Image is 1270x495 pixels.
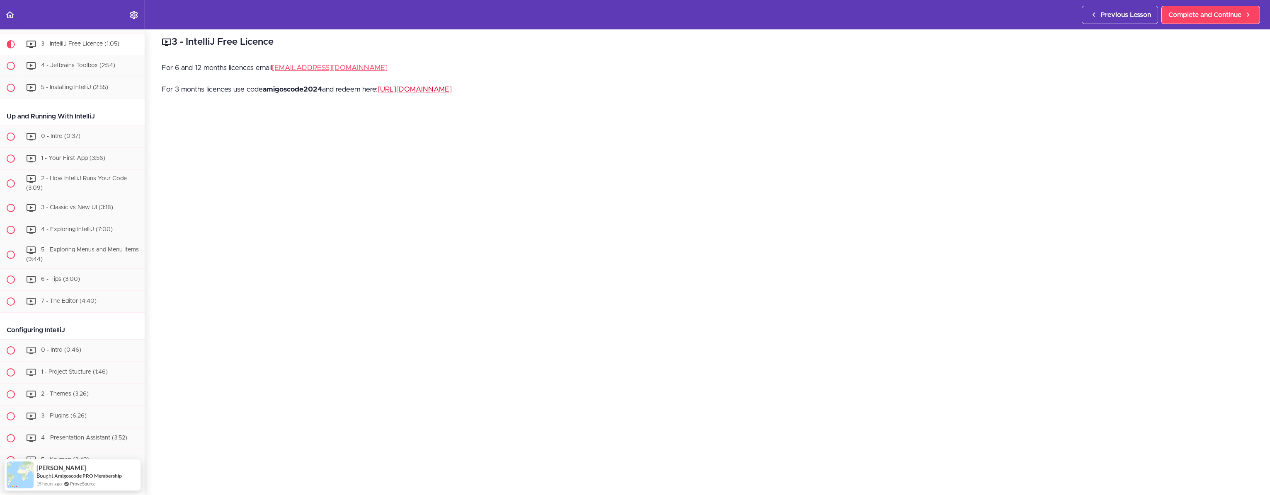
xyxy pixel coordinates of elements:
span: 1 - Project Stucture (1:46) [41,369,108,375]
span: 7 - The Editor (4:40) [41,298,97,304]
svg: Settings Menu [129,10,139,20]
a: Complete and Continue [1161,6,1260,24]
a: [EMAIL_ADDRESS][DOMAIN_NAME] [272,64,388,71]
span: 4 - Jetbrains Toolbox (2:54) [41,63,115,68]
span: 5 - Installing IntelliJ (2:55) [41,85,108,90]
svg: Back to course curriculum [5,10,15,20]
span: 0 - Intro (0:46) [41,347,81,353]
span: 5 - Exploring Menus and Menu Items (9:44) [26,247,139,263]
span: 3 - Plugins (6:26) [41,413,87,419]
a: Previous Lesson [1082,6,1158,24]
span: 1 - Your First App (3:56) [41,155,105,161]
span: 4 - Exploring IntelliJ (7:00) [41,227,113,233]
a: [URL][DOMAIN_NAME] [378,86,452,93]
span: 2 - Themes (3:26) [41,391,89,397]
span: 3 - IntelliJ Free Licence (1:05) [41,41,119,47]
span: 3 - Classic vs New UI (3:18) [41,205,113,211]
strong: amigoscode2024 [263,86,322,93]
span: 2 - How IntelliJ Runs Your Code (3:09) [26,176,127,191]
p: For 3 months licences use code and redeem here: [162,83,1253,96]
h2: 3 - IntelliJ Free Licence [162,35,1253,49]
p: For 6 and 12 months licences email [162,62,1253,74]
span: 0 - Intro (0:37) [41,133,80,139]
span: 5 - Keymap (3:49) [41,457,89,463]
span: Complete and Continue [1168,10,1241,20]
span: Previous Lesson [1100,10,1151,20]
span: 4 - Presentation Assistant (3:52) [41,435,127,441]
span: 6 - Tips (3:00) [41,276,80,282]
